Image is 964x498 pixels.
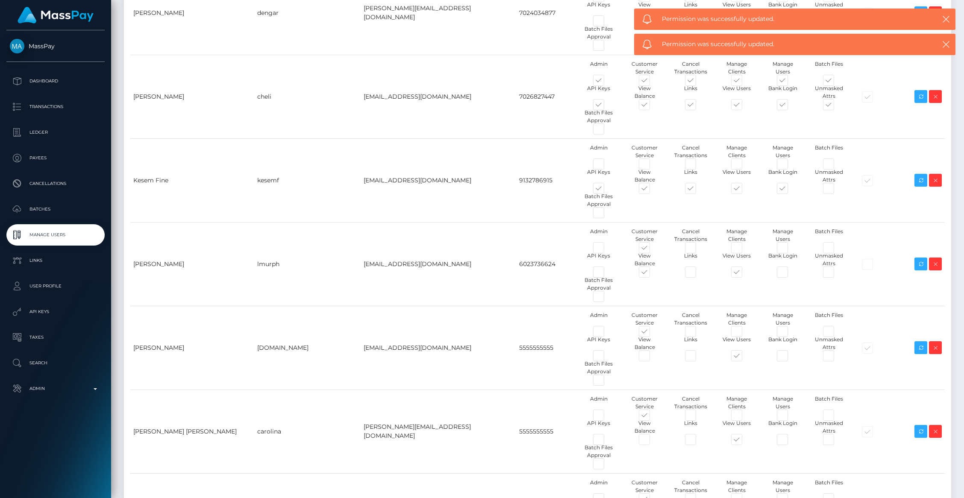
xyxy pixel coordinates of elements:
div: Unmasked Attrs [806,85,852,100]
div: View Balance [622,168,668,184]
img: MassPay [10,39,24,53]
a: Cancellations [6,173,105,194]
div: Unmasked Attrs [806,336,852,351]
p: Manage Users [10,228,101,241]
div: Bank Login [760,252,806,267]
div: Batch Files Approval [576,109,622,124]
div: Manage Users [760,228,806,243]
td: [EMAIL_ADDRESS][DOMAIN_NAME] [361,138,517,222]
div: Manage Clients [714,311,760,327]
span: Permission was successfully updated. [662,40,916,49]
td: [PERSON_NAME] [PERSON_NAME] [130,390,254,473]
td: [PERSON_NAME] [130,55,254,138]
div: Unmasked Attrs [806,1,852,16]
div: View Users [714,336,760,351]
div: API Keys [576,336,622,351]
div: Admin [576,60,622,76]
span: MassPay [6,42,105,50]
div: Cancel Transactions [668,60,714,76]
td: cheli [254,55,361,138]
div: Customer Service [622,311,668,327]
div: Unmasked Attrs [806,168,852,184]
div: Batch Files Approval [576,276,622,292]
div: View Balance [622,419,668,435]
div: Batch Files [806,144,852,159]
p: Search [10,357,101,369]
td: Kesem Fine [130,138,254,222]
div: Manage Users [760,144,806,159]
div: Batch Files [806,395,852,410]
div: Manage Clients [714,60,760,76]
td: kesemf [254,138,361,222]
div: View Balance [622,85,668,100]
td: 5555555555 [516,390,579,473]
div: Links [668,85,714,100]
img: MassPay Logo [18,7,94,23]
p: Cancellations [10,177,101,190]
td: [EMAIL_ADDRESS][DOMAIN_NAME] [361,306,517,390]
div: Cancel Transactions [668,395,714,410]
a: Ledger [6,122,105,143]
a: Dashboard [6,70,105,92]
div: Customer Service [622,144,668,159]
div: API Keys [576,85,622,100]
div: Manage Clients [714,395,760,410]
td: 5555555555 [516,306,579,390]
div: Batch Files Approval [576,25,622,41]
td: [DOMAIN_NAME] [254,306,361,390]
p: Transactions [10,100,101,113]
td: carolina [254,390,361,473]
div: API Keys [576,419,622,435]
div: Batch Files Approval [576,193,622,208]
div: View Users [714,252,760,267]
a: User Profile [6,275,105,297]
div: Batch Files Approval [576,360,622,375]
span: Permission was successfully updated. [662,15,916,23]
div: API Keys [576,168,622,184]
p: Taxes [10,331,101,344]
div: Customer Service [622,479,668,494]
div: Batch Files Approval [576,444,622,459]
div: Manage Clients [714,479,760,494]
a: Batches [6,199,105,220]
td: 6023736624 [516,222,579,306]
p: Payees [10,152,101,164]
div: Links [668,252,714,267]
div: Cancel Transactions [668,228,714,243]
div: View Users [714,1,760,16]
a: Links [6,250,105,271]
td: lmurph [254,222,361,306]
div: Bank Login [760,336,806,351]
td: 9132786915 [516,138,579,222]
p: User Profile [10,280,101,293]
div: Unmasked Attrs [806,419,852,435]
div: View Balance [622,336,668,351]
div: Bank Login [760,168,806,184]
td: [PERSON_NAME] [130,222,254,306]
td: [EMAIL_ADDRESS][DOMAIN_NAME] [361,222,517,306]
div: Manage Users [760,60,806,76]
div: Customer Service [622,395,668,410]
p: API Keys [10,305,101,318]
td: [PERSON_NAME][EMAIL_ADDRESS][DOMAIN_NAME] [361,390,517,473]
a: Taxes [6,327,105,348]
div: Batch Files [806,311,852,327]
a: Payees [6,147,105,169]
div: Admin [576,144,622,159]
div: Manage Users [760,395,806,410]
div: Customer Service [622,60,668,76]
div: View Users [714,85,760,100]
p: Dashboard [10,75,101,88]
div: View Users [714,419,760,435]
div: View Balance [622,252,668,267]
div: Manage Users [760,311,806,327]
div: Bank Login [760,419,806,435]
div: API Keys [576,1,622,16]
div: Links [668,419,714,435]
div: Links [668,336,714,351]
div: Bank Login [760,85,806,100]
div: Cancel Transactions [668,479,714,494]
td: [EMAIL_ADDRESS][DOMAIN_NAME] [361,55,517,138]
p: Links [10,254,101,267]
div: Manage Clients [714,228,760,243]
